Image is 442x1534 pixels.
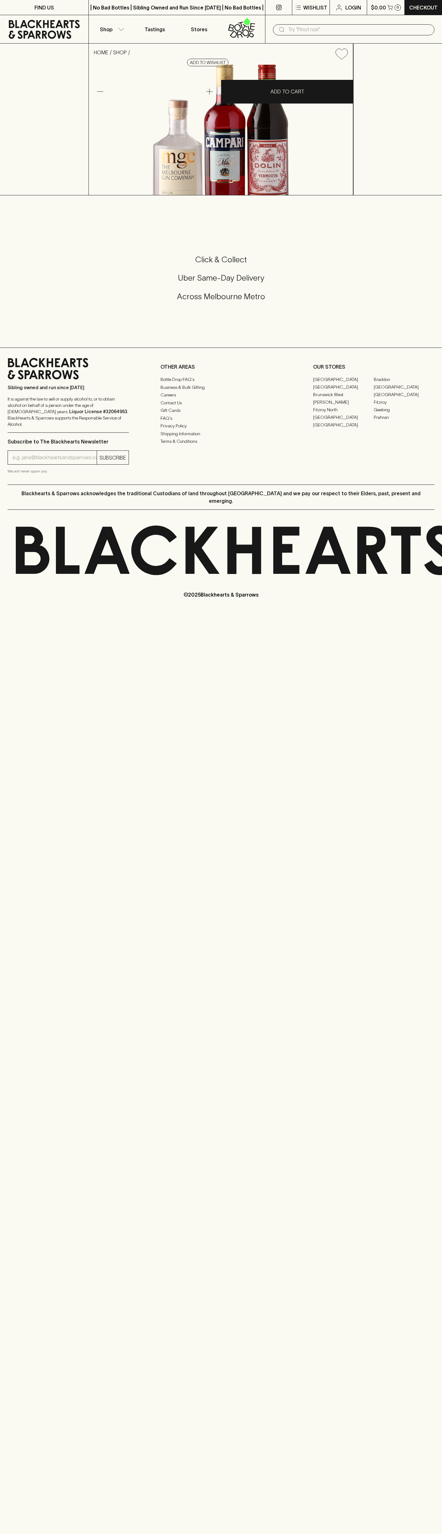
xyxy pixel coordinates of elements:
a: Stores [177,15,221,43]
p: We will never spam you [8,468,129,474]
a: Privacy Policy [160,422,282,430]
strong: Liquor License #32064953 [69,409,127,414]
a: [PERSON_NAME] [313,398,374,406]
a: Fitzroy [374,398,434,406]
a: [GEOGRAPHIC_DATA] [374,391,434,398]
a: Gift Cards [160,407,282,414]
a: Contact Us [160,399,282,407]
a: Terms & Conditions [160,438,282,445]
h5: Across Melbourne Metro [8,291,434,302]
img: 31522.png [89,65,353,195]
p: Login [345,4,361,11]
a: [GEOGRAPHIC_DATA] [313,413,374,421]
a: [GEOGRAPHIC_DATA] [313,421,374,429]
p: OTHER AREAS [160,363,282,371]
h5: Click & Collect [8,254,434,265]
a: Geelong [374,406,434,413]
a: [GEOGRAPHIC_DATA] [313,376,374,383]
p: Tastings [145,26,165,33]
p: 0 [397,6,399,9]
h5: Uber Same-Day Delivery [8,273,434,283]
button: Add to wishlist [187,59,228,66]
p: Shop [100,26,112,33]
a: [GEOGRAPHIC_DATA] [313,383,374,391]
p: It is against the law to sell or supply alcohol to, or to obtain alcohol on behalf of a person un... [8,396,129,427]
a: [GEOGRAPHIC_DATA] [374,383,434,391]
a: Shipping Information [160,430,282,437]
p: Wishlist [303,4,327,11]
p: Checkout [409,4,438,11]
input: Try "Pinot noir" [288,25,429,35]
a: Brunswick West [313,391,374,398]
button: Shop [89,15,133,43]
p: FIND US [34,4,54,11]
p: Stores [191,26,207,33]
p: Blackhearts & Sparrows acknowledges the traditional Custodians of land throughout [GEOGRAPHIC_DAT... [12,490,430,505]
a: Braddon [374,376,434,383]
p: $0.00 [371,4,386,11]
a: Tastings [133,15,177,43]
button: Add to wishlist [333,46,350,62]
button: ADD TO CART [221,80,353,104]
a: Prahran [374,413,434,421]
p: ADD TO CART [270,88,304,95]
p: SUBSCRIBE [100,454,126,461]
div: Call to action block [8,229,434,335]
input: e.g. jane@blackheartsandsparrows.com.au [13,453,97,463]
p: OUR STORES [313,363,434,371]
a: HOME [94,50,108,55]
a: Careers [160,391,282,399]
a: Fitzroy North [313,406,374,413]
a: Business & Bulk Gifting [160,383,282,391]
p: Subscribe to The Blackhearts Newsletter [8,438,129,445]
a: Bottle Drop FAQ's [160,376,282,383]
button: SUBSCRIBE [97,451,129,464]
a: FAQ's [160,414,282,422]
p: Sibling owned and run since [DATE] [8,384,129,391]
a: SHOP [113,50,127,55]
